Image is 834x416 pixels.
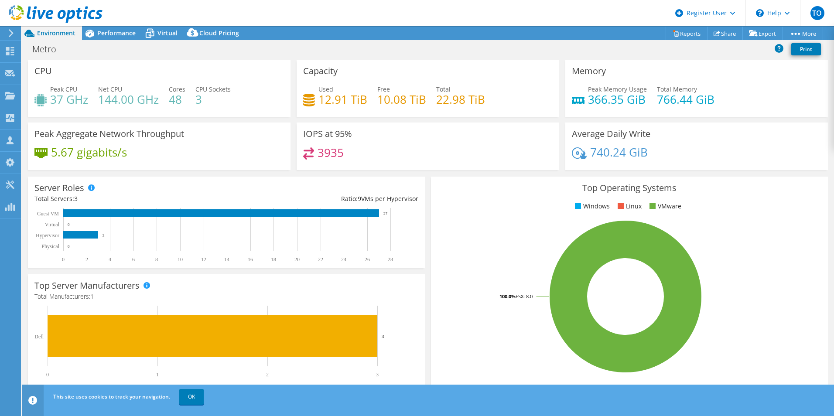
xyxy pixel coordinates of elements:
h4: 144.00 GHz [98,95,159,104]
text: 20 [294,256,300,263]
text: 22 [318,256,323,263]
a: Share [707,27,743,40]
span: Net CPU [98,85,122,93]
h4: 37 GHz [50,95,88,104]
span: Virtual [157,29,178,37]
span: CPU Sockets [195,85,231,93]
text: 6 [132,256,135,263]
text: Guest VM [37,211,59,217]
text: 4 [109,256,111,263]
text: 14 [224,256,229,263]
text: 0 [62,256,65,263]
text: Hypervisor [36,232,59,239]
h3: Peak Aggregate Network Throughput [34,129,184,139]
text: 2 [266,372,269,378]
span: Cores [169,85,185,93]
h3: Memory [572,66,606,76]
text: 27 [383,211,388,216]
a: More [783,27,823,40]
text: 1 [156,372,159,378]
a: Export [742,27,783,40]
a: Reports [666,27,708,40]
li: Windows [573,201,610,211]
h4: 740.24 GiB [590,147,648,157]
h4: 5.67 gigabits/s [51,147,127,157]
text: 18 [271,256,276,263]
span: Environment [37,29,75,37]
text: 0 [46,372,49,378]
div: Ratio: VMs per Hypervisor [226,194,418,204]
span: Total Memory [657,85,697,93]
span: Cloud Pricing [199,29,239,37]
text: 8 [155,256,158,263]
h3: IOPS at 95% [303,129,352,139]
text: 3 [382,334,384,339]
tspan: ESXi 8.0 [516,293,533,300]
span: Total [436,85,451,93]
text: 24 [341,256,346,263]
li: Linux [615,201,642,211]
text: 0 [68,222,70,227]
h3: Top Server Manufacturers [34,281,140,290]
li: VMware [647,201,681,211]
text: Physical [41,243,59,249]
span: 9 [358,194,361,203]
text: 10 [178,256,183,263]
span: Used [318,85,333,93]
h4: 22.98 TiB [436,95,485,104]
h4: 766.44 GiB [657,95,714,104]
span: 1 [90,292,94,300]
span: 3 [74,194,78,203]
span: TO [810,6,824,20]
h3: Average Daily Write [572,129,650,139]
text: 2 [85,256,88,263]
a: OK [179,389,204,405]
text: 26 [365,256,370,263]
text: Virtual [45,222,60,228]
h3: Server Roles [34,183,84,193]
text: 0 [68,244,70,249]
h4: 12.91 TiB [318,95,367,104]
div: Total Servers: [34,194,226,204]
svg: \n [756,9,764,17]
h3: Top Operating Systems [438,183,821,193]
span: Free [377,85,390,93]
h3: Capacity [303,66,338,76]
h4: 10.08 TiB [377,95,426,104]
text: 28 [388,256,393,263]
a: Print [791,43,821,55]
h4: 3 [195,95,231,104]
h1: Metro [28,44,70,54]
h4: 48 [169,95,185,104]
span: Peak CPU [50,85,77,93]
tspan: 100.0% [499,293,516,300]
span: Peak Memory Usage [588,85,647,93]
text: 16 [248,256,253,263]
span: Performance [97,29,136,37]
text: 3 [376,372,379,378]
h3: CPU [34,66,52,76]
h4: 366.35 GiB [588,95,647,104]
h4: Total Manufacturers: [34,292,418,301]
h4: 3935 [318,148,344,157]
span: This site uses cookies to track your navigation. [53,393,170,400]
text: 12 [201,256,206,263]
text: Dell [34,334,44,340]
text: 3 [103,233,105,238]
